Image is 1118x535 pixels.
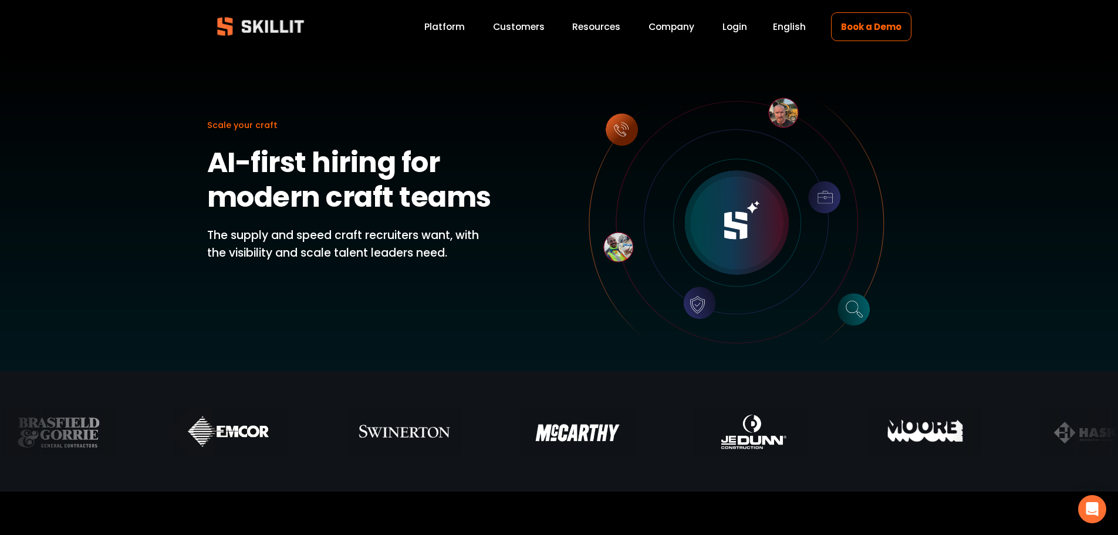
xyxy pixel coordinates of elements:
[207,119,278,131] span: Scale your craft
[773,19,806,35] div: language picker
[572,20,620,33] span: Resources
[207,9,314,44] img: Skillit
[831,12,911,41] a: Book a Demo
[1078,495,1106,523] div: Open Intercom Messenger
[493,19,545,35] a: Customers
[572,19,620,35] a: folder dropdown
[207,227,497,263] p: The supply and speed craft recruiters want, with the visibility and scale talent leaders need.
[207,143,491,217] strong: AI-first hiring for modern craft teams
[722,19,747,35] a: Login
[424,19,465,35] a: Platform
[648,19,694,35] a: Company
[773,20,806,33] span: English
